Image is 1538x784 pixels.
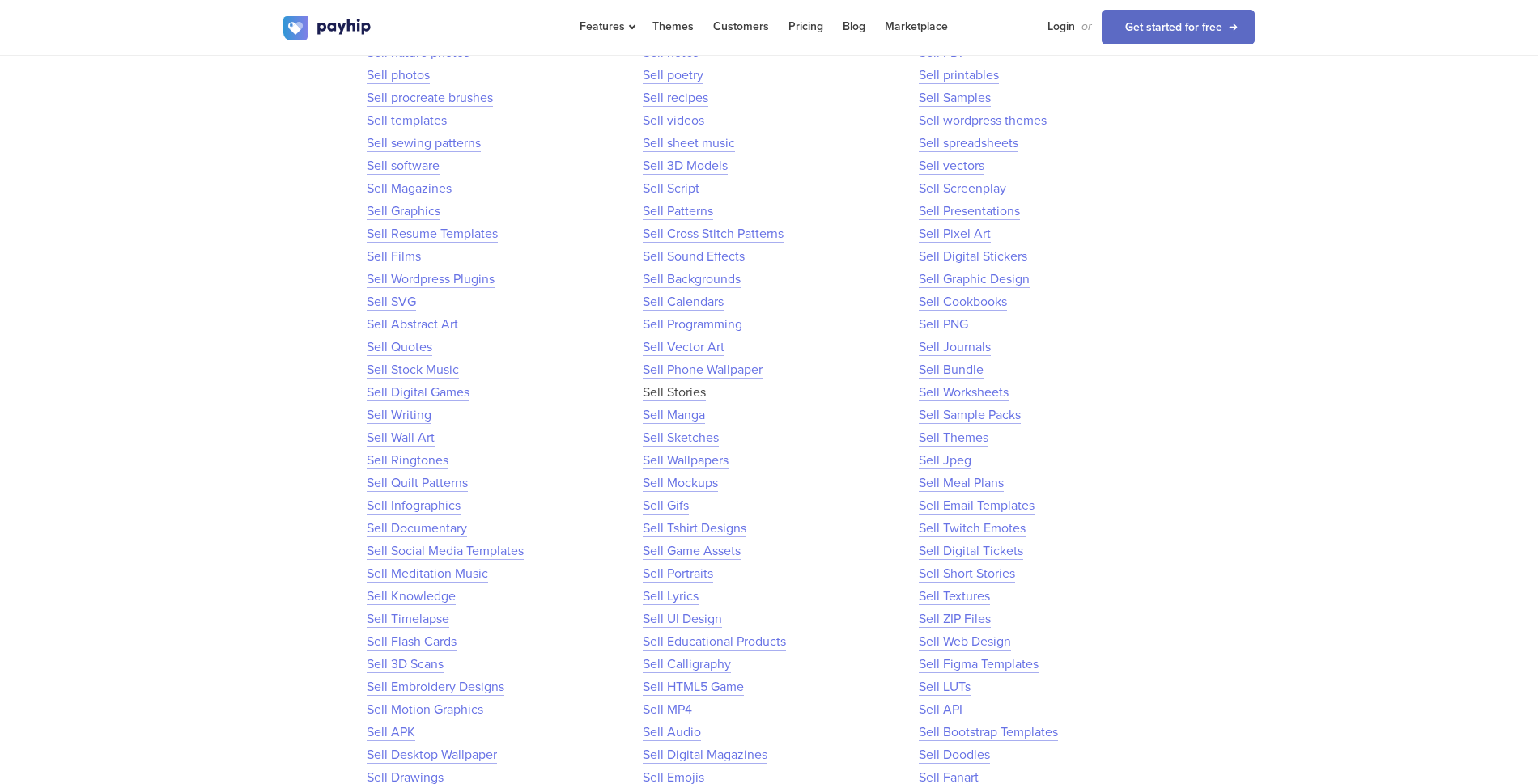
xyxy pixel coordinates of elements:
[919,248,1027,265] a: Sell Digital Stickers
[919,90,991,107] a: Sell Samples
[643,362,763,379] a: Sell Phone Wallpaper
[919,679,971,696] a: Sell LUTs
[643,248,745,265] a: Sell Sound Effects
[919,112,1047,129] a: Sell wordpress themes
[643,679,744,696] a: Sell HTML5 Game
[919,226,991,243] a: Sell Pixel Art
[1102,10,1255,44] a: Get started for free
[919,294,1007,311] a: Sell Cookbooks
[367,67,430,84] a: Sell photos
[643,701,692,718] a: Sell MP4
[919,747,990,764] a: Sell Doodles
[643,430,719,447] a: Sell Sketches
[643,384,706,401] a: Sell Stories
[643,180,699,197] a: Sell Script
[367,407,431,424] a: Sell Writing
[367,316,458,333] a: Sell Abstract Art
[919,701,962,718] a: Sell API
[367,452,448,469] a: Sell Ringtones
[367,634,457,651] a: Sell Flash Cards
[643,407,705,424] a: Sell Manga
[643,112,704,129] a: Sell videos
[367,226,498,243] a: Sell Resume Templates
[643,656,731,673] a: Sell Calligraphy
[919,44,967,61] a: Sell PDF
[367,520,467,537] a: Sell Documentary
[367,180,452,197] a: Sell Magazines
[643,44,699,61] a: Sell notes
[919,520,1026,537] a: Sell Twitch Emotes
[643,135,735,152] a: Sell sheet music
[367,135,481,152] a: Sell sewing patterns
[367,747,497,764] a: Sell Desktop Wallpaper
[367,271,495,288] a: Sell Wordpress Plugins
[643,90,708,107] a: Sell recipes
[367,90,493,107] a: Sell procreate brushes
[367,475,468,492] a: Sell Quilt Patterns
[367,362,459,379] a: Sell Stock Music
[367,498,461,515] a: Sell Infographics
[919,452,971,469] a: Sell Jpeg
[643,271,741,288] a: Sell Backgrounds
[919,362,984,379] a: Sell Bundle
[919,430,988,447] a: Sell Themes
[643,339,724,356] a: Sell Vector Art
[643,634,786,651] a: Sell Educational Products
[919,271,1030,288] a: Sell Graphic Design
[919,475,1004,492] a: Sell Meal Plans
[919,67,999,84] a: Sell printables
[919,316,968,333] a: Sell PNG
[643,520,746,537] a: Sell Tshirt Designs
[919,158,984,175] a: Sell vectors
[643,226,784,243] a: Sell Cross Stitch Patterns
[643,475,718,492] a: Sell Mockups
[283,16,372,40] img: logo.svg
[643,316,742,333] a: Sell Programming
[919,135,1018,152] a: Sell spreadsheets
[643,566,713,583] a: Sell Portraits
[643,67,703,84] a: Sell poetry
[367,588,456,605] a: Sell Knowledge
[367,566,488,583] a: Sell Meditation Music
[367,611,449,628] a: Sell Timelapse
[919,384,1009,401] a: Sell Worksheets
[367,430,435,447] a: Sell Wall Art
[919,611,991,628] a: Sell ZIP Files
[643,724,701,741] a: Sell Audio
[643,294,724,311] a: Sell Calendars
[643,452,729,469] a: Sell Wallpapers
[919,180,1006,197] a: Sell Screenplay
[367,543,524,560] a: Sell Social Media Templates
[643,747,767,764] a: Sell Digital Magazines
[919,566,1015,583] a: Sell Short Stories
[919,407,1021,424] a: Sell Sample Packs
[367,701,483,718] a: Sell Motion Graphics
[367,656,444,673] a: Sell 3D Scans
[919,339,991,356] a: Sell Journals
[643,498,689,515] a: Sell Gifs
[919,588,990,605] a: Sell Textures
[643,158,728,175] a: Sell 3D Models
[643,588,699,605] a: Sell Lyrics
[367,44,469,61] a: Sell nature photos
[367,203,440,220] a: Sell Graphics
[919,543,1023,560] a: Sell Digital Tickets
[367,294,416,311] a: Sell SVG
[643,203,713,220] a: Sell Patterns
[643,611,722,628] a: Sell UI Design
[580,19,633,33] span: Features
[919,656,1039,673] a: Sell Figma Templates
[367,724,415,741] a: Sell APK
[367,112,447,129] a: Sell templates
[367,248,421,265] a: Sell Films
[367,158,440,175] a: Sell software
[367,384,469,401] a: Sell Digital Games
[919,634,1011,651] a: Sell Web Design
[367,339,432,356] a: Sell Quotes
[919,724,1058,741] a: Sell Bootstrap Templates
[367,679,504,696] a: Sell Embroidery Designs
[919,498,1035,515] a: Sell Email Templates
[643,543,741,560] a: Sell Game Assets
[919,203,1020,220] a: Sell Presentations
